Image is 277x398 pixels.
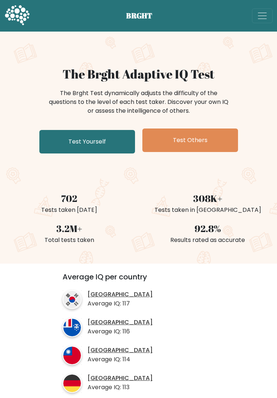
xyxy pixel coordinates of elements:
[63,272,215,287] h3: Average IQ per country
[63,374,82,393] img: country
[88,375,153,382] a: [GEOGRAPHIC_DATA]
[143,206,273,214] div: Tests taken in [GEOGRAPHIC_DATA]
[252,8,273,23] button: Toggle navigation
[126,10,161,21] span: BRGHT
[4,192,134,206] div: 702
[4,67,273,82] h1: The Brght Adaptive IQ Test
[88,355,153,364] p: Average IQ: 114
[88,291,153,298] a: [GEOGRAPHIC_DATA]
[4,206,134,214] div: Tests taken [DATE]
[88,299,153,308] p: Average IQ: 117
[47,89,231,115] div: The Brght Test dynamically adjusts the difficulty of the questions to the level of each test take...
[4,222,134,236] div: 3.2M+
[4,236,134,245] div: Total tests taken
[63,318,82,337] img: country
[63,346,82,365] img: country
[142,129,238,152] a: Test Others
[143,236,273,245] div: Results rated as accurate
[63,290,82,309] img: country
[88,383,153,392] p: Average IQ: 113
[39,130,135,153] a: Test Yourself
[143,222,273,236] div: 92.8%
[143,192,273,206] div: 308K+
[88,319,153,326] a: [GEOGRAPHIC_DATA]
[88,327,153,336] p: Average IQ: 116
[88,347,153,354] a: [GEOGRAPHIC_DATA]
